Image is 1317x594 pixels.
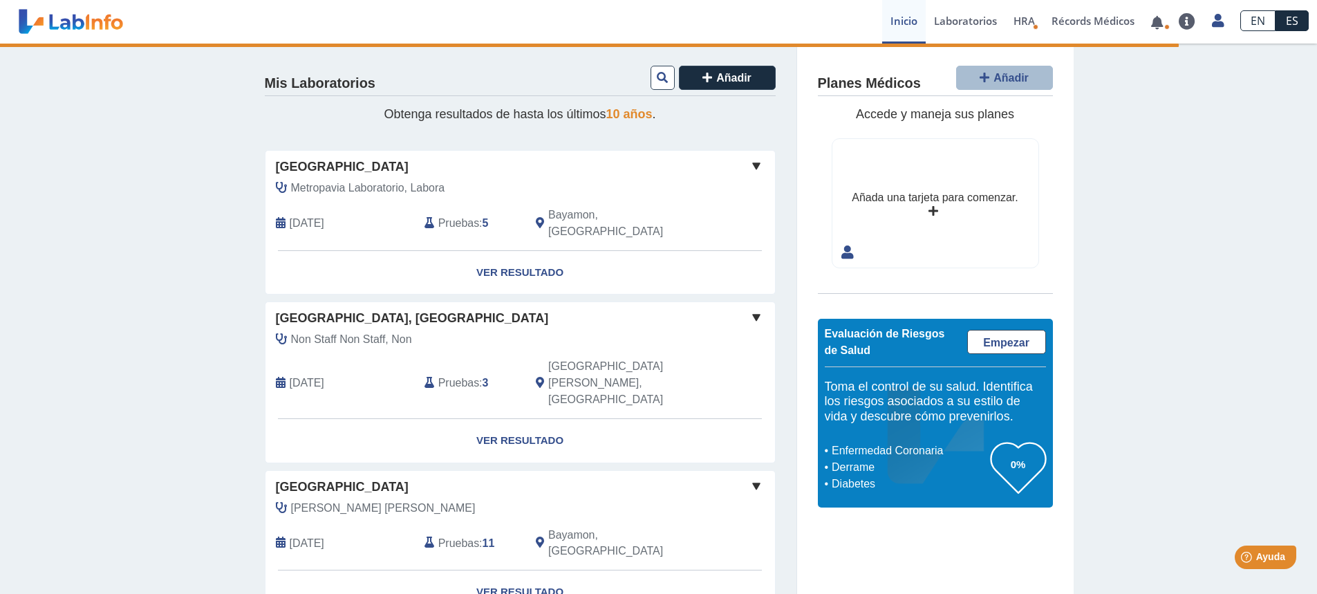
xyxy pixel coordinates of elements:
span: Añadir [716,72,751,84]
b: 5 [483,217,489,229]
div: : [414,358,525,408]
span: Bayamon, PR [548,527,701,560]
a: ES [1276,10,1309,31]
li: Enfermedad Coronaria [828,443,991,459]
h4: Planes Médicos [818,75,921,92]
div: : [414,207,525,240]
button: Añadir [956,66,1053,90]
a: Ver Resultado [265,251,775,295]
span: [GEOGRAPHIC_DATA] [276,158,409,176]
span: Pruebas [438,375,479,391]
div: : [414,527,525,560]
li: Derrame [828,459,991,476]
a: EN [1240,10,1276,31]
span: 2025-03-28 [290,375,324,391]
span: Evaluación de Riesgos de Salud [825,328,945,356]
span: 2025-02-01 [290,535,324,552]
span: Accede y maneja sus planes [856,107,1014,121]
li: Diabetes [828,476,991,492]
span: Obtenga resultados de hasta los últimos . [384,107,655,121]
span: [GEOGRAPHIC_DATA], [GEOGRAPHIC_DATA] [276,309,549,328]
span: Empezar [983,337,1029,349]
a: Empezar [967,330,1046,354]
span: HRA [1014,14,1035,28]
h3: 0% [991,456,1046,473]
button: Añadir [679,66,776,90]
iframe: Help widget launcher [1194,540,1302,579]
span: 10 años [606,107,653,121]
span: Vargas Bueno, Jonathan [291,500,476,517]
b: 3 [483,377,489,389]
span: Pruebas [438,215,479,232]
h5: Toma el control de su salud. Identifica los riesgos asociados a su estilo de vida y descubre cómo... [825,380,1046,425]
span: 2025-08-14 [290,215,324,232]
span: Pruebas [438,535,479,552]
span: Metropavia Laboratorio, Labora [291,180,445,196]
b: 11 [483,537,495,549]
span: San Juan, PR [548,358,701,408]
a: Ver Resultado [265,419,775,463]
span: Bayamon, PR [548,207,701,240]
span: Añadir [993,72,1029,84]
span: Non Staff Non Staff, Non [291,331,412,348]
span: [GEOGRAPHIC_DATA] [276,478,409,496]
div: Añada una tarjeta para comenzar. [852,189,1018,206]
h4: Mis Laboratorios [265,75,375,92]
